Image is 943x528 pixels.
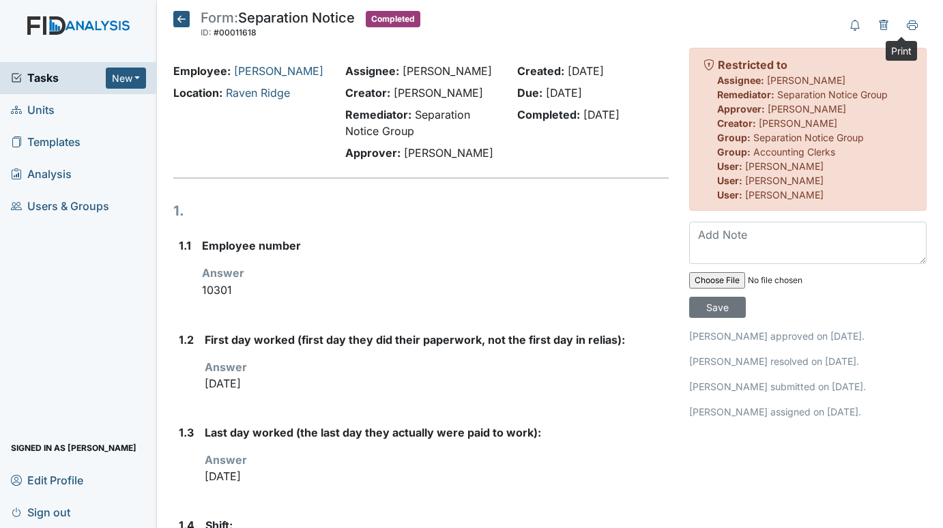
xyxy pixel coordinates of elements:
strong: Group: [717,132,751,143]
strong: Creator: [345,86,390,100]
label: 1.3 [179,424,194,441]
label: 1.1 [179,237,191,254]
strong: Group: [717,146,751,158]
div: Print [886,41,917,61]
strong: Assignee: [345,64,399,78]
span: #00011618 [214,27,257,38]
strong: Remediator: [345,108,411,121]
strong: Approver: [717,103,765,115]
label: First day worked (first day they did their paperwork, not the first day in relias): [205,332,625,348]
div: Separation Notice [201,11,355,41]
span: ID: [201,27,212,38]
span: Sign out [11,501,70,523]
span: Separation Notice Group [753,132,864,143]
strong: Answer [205,453,247,467]
label: Last day worked (the last day they actually were paid to work): [205,424,541,441]
strong: User: [717,160,742,172]
span: [DATE] [568,64,604,78]
span: Users & Groups [11,196,109,217]
span: Templates [11,132,81,153]
strong: Assignee: [717,74,764,86]
p: [PERSON_NAME] assigned on [DATE]. [689,405,927,419]
label: Employee number [202,237,301,254]
a: [PERSON_NAME] [234,64,323,78]
span: Analysis [11,164,72,185]
span: Completed [366,11,420,27]
p: [DATE] [205,375,669,392]
p: [PERSON_NAME] resolved on [DATE]. [689,354,927,368]
span: [PERSON_NAME] [745,160,824,172]
span: Separation Notice Group [777,89,888,100]
p: [DATE] [205,468,669,484]
button: New [106,68,147,89]
span: [PERSON_NAME] [394,86,483,100]
strong: Creator: [717,117,756,129]
strong: Employee: [173,64,231,78]
span: Edit Profile [11,469,83,490]
span: Signed in as [PERSON_NAME] [11,437,136,458]
strong: Restricted to [718,58,787,72]
h1: 1. [173,201,669,221]
strong: User: [717,175,742,186]
span: [PERSON_NAME] [403,64,492,78]
strong: Due: [517,86,542,100]
span: [PERSON_NAME] [768,103,846,115]
span: Units [11,100,55,121]
span: [DATE] [546,86,582,100]
input: Save [689,297,746,318]
strong: Approver: [345,146,401,160]
strong: User: [717,189,742,201]
strong: Answer [202,266,244,280]
a: Raven Ridge [226,86,290,100]
span: [PERSON_NAME] [745,189,824,201]
strong: Remediator: [717,89,774,100]
span: [PERSON_NAME] [404,146,493,160]
p: [PERSON_NAME] approved on [DATE]. [689,329,927,343]
strong: Answer [205,360,247,374]
span: [PERSON_NAME] [745,175,824,186]
a: Tasks [11,70,106,86]
p: [PERSON_NAME] submitted on [DATE]. [689,379,927,394]
span: Form: [201,10,238,26]
strong: Completed: [517,108,580,121]
span: [PERSON_NAME] [767,74,845,86]
label: 1.2 [179,332,194,348]
span: [DATE] [583,108,620,121]
span: Accounting Clerks [753,146,835,158]
strong: Location: [173,86,222,100]
span: [PERSON_NAME] [759,117,837,129]
strong: Created: [517,64,564,78]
